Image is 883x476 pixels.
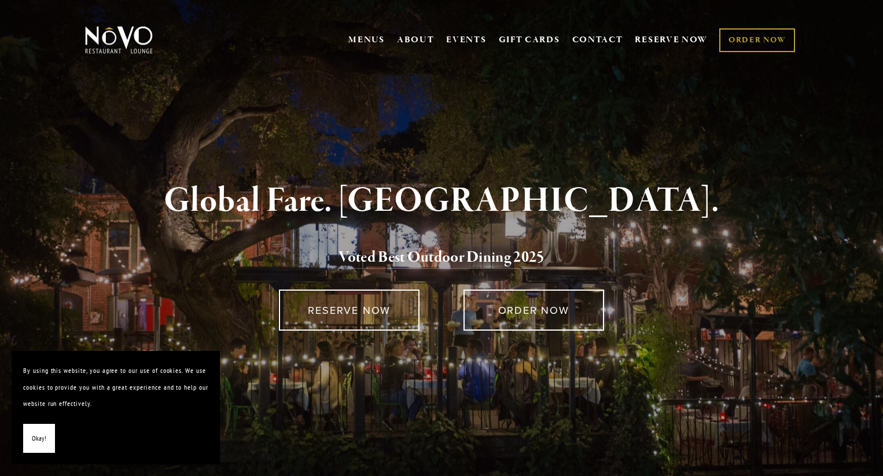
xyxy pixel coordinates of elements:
a: Voted Best Outdoor Dining 202 [339,247,536,269]
button: Okay! [23,424,55,453]
a: CONTACT [572,29,623,51]
strong: Global Fare. [GEOGRAPHIC_DATA]. [164,179,719,223]
a: RESERVE NOW [279,290,420,331]
a: GIFT CARDS [499,29,560,51]
section: Cookie banner [12,351,220,464]
img: Novo Restaurant &amp; Lounge [83,25,155,54]
a: ORDER NOW [463,290,604,331]
a: ORDER NOW [719,28,795,52]
span: Okay! [32,430,46,447]
a: MENUS [348,34,385,46]
p: By using this website, you agree to our use of cookies. We use cookies to provide you with a grea... [23,363,208,412]
h2: 5 [104,246,779,270]
a: ABOUT [397,34,435,46]
a: RESERVE NOW [635,29,708,51]
a: EVENTS [446,34,486,46]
